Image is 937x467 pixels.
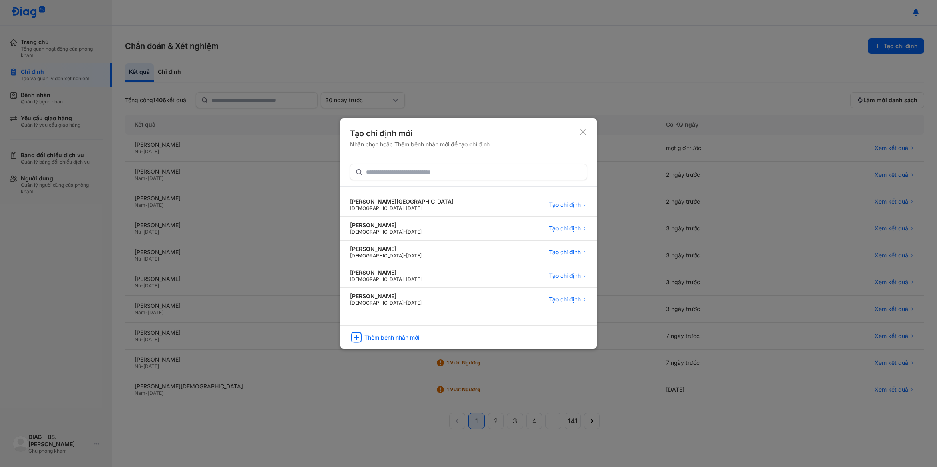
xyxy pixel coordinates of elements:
span: [DATE] [406,253,422,259]
span: - [404,205,406,211]
span: Tạo chỉ định [549,249,581,256]
span: - [404,276,406,282]
div: [PERSON_NAME] [350,293,422,300]
div: Tạo chỉ định mới [350,128,490,139]
span: [DATE] [406,205,422,211]
span: Tạo chỉ định [549,272,581,279]
span: - [404,253,406,259]
span: [DEMOGRAPHIC_DATA] [350,276,404,282]
span: [DEMOGRAPHIC_DATA] [350,229,404,235]
div: [PERSON_NAME] [350,222,422,229]
div: [PERSON_NAME][GEOGRAPHIC_DATA] [350,198,454,205]
div: Thêm bệnh nhân mới [364,334,419,341]
span: Tạo chỉ định [549,296,581,303]
span: - [404,229,406,235]
span: [DATE] [406,300,422,306]
div: Nhấn chọn hoặc Thêm bệnh nhân mới để tạo chỉ định [350,141,490,148]
div: [PERSON_NAME] [350,269,422,276]
span: [DEMOGRAPHIC_DATA] [350,300,404,306]
span: Tạo chỉ định [549,201,581,208]
div: [PERSON_NAME] [350,245,422,253]
span: - [404,300,406,306]
span: Tạo chỉ định [549,225,581,232]
span: [DATE] [406,276,422,282]
span: [DEMOGRAPHIC_DATA] [350,205,404,211]
span: [DEMOGRAPHIC_DATA] [350,253,404,259]
span: [DATE] [406,229,422,235]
